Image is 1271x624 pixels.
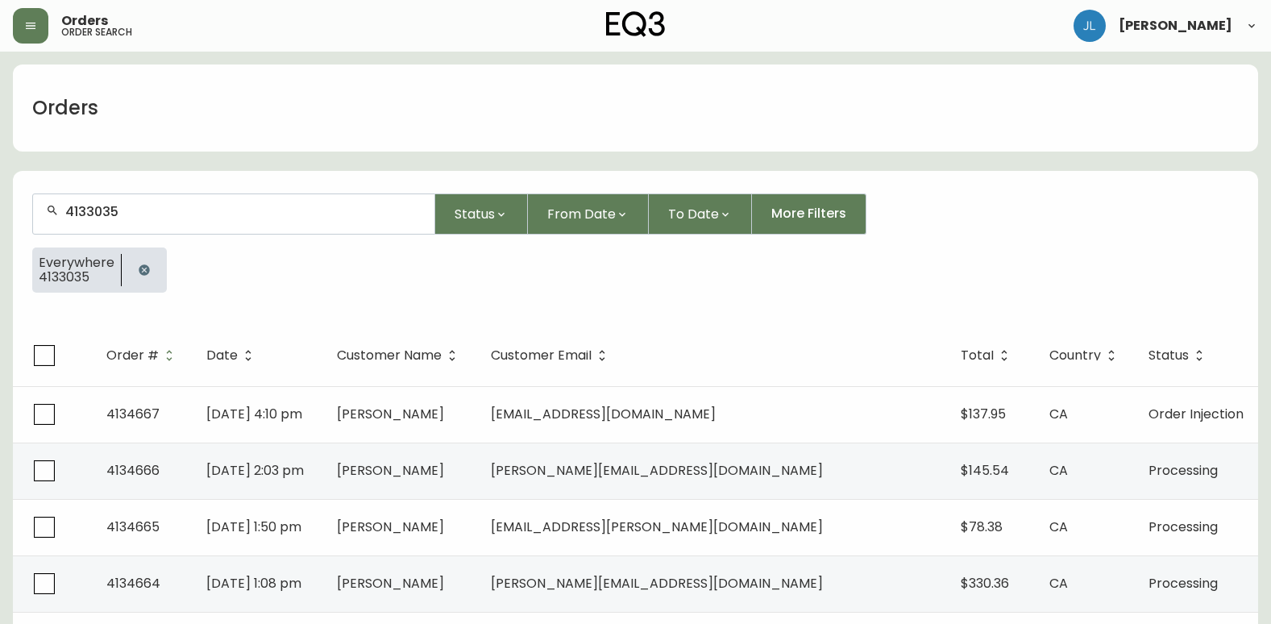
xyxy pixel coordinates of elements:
span: CA [1049,518,1068,536]
button: From Date [528,193,649,235]
span: $145.54 [961,461,1009,480]
span: Customer Name [337,351,442,360]
span: [EMAIL_ADDRESS][DOMAIN_NAME] [491,405,716,423]
span: Processing [1148,518,1218,536]
span: $137.95 [961,405,1006,423]
span: Customer Email [491,351,592,360]
span: CA [1049,574,1068,593]
span: Status [1148,351,1189,360]
span: Order # [106,348,180,363]
span: Order # [106,351,159,360]
h5: order search [61,27,132,37]
span: [PERSON_NAME][EMAIL_ADDRESS][DOMAIN_NAME] [491,574,823,593]
span: Customer Email [491,348,613,363]
span: CA [1049,405,1068,423]
span: Everywhere [39,256,114,270]
input: Search [65,204,422,219]
h1: Orders [32,94,98,122]
span: More Filters [771,205,846,223]
button: Status [435,193,528,235]
span: Country [1049,348,1122,363]
img: logo [606,11,666,37]
span: [PERSON_NAME] [337,461,444,480]
button: To Date [649,193,752,235]
span: Order Injection [1148,405,1244,423]
span: From Date [547,204,616,224]
span: 4133035 [39,270,114,285]
span: Date [206,348,259,363]
span: Total [961,348,1015,363]
span: Total [961,351,994,360]
span: Customer Name [337,348,463,363]
span: Date [206,351,238,360]
span: [EMAIL_ADDRESS][PERSON_NAME][DOMAIN_NAME] [491,518,823,536]
span: Processing [1148,574,1218,593]
span: [PERSON_NAME] [1119,19,1232,32]
span: 4134664 [106,574,160,593]
img: 1c9c23e2a847dab86f8017579b61559c [1074,10,1106,42]
span: Country [1049,351,1101,360]
span: [DATE] 2:03 pm [206,461,304,480]
span: To Date [668,204,719,224]
span: Orders [61,15,108,27]
span: Processing [1148,461,1218,480]
span: [DATE] 1:08 pm [206,574,301,593]
span: 4134666 [106,461,160,480]
span: 4134667 [106,405,160,423]
span: [PERSON_NAME][EMAIL_ADDRESS][DOMAIN_NAME] [491,461,823,480]
span: [PERSON_NAME] [337,518,444,536]
span: CA [1049,461,1068,480]
span: [PERSON_NAME] [337,574,444,593]
span: $330.36 [961,574,1009,593]
span: $78.38 [961,518,1003,536]
span: [DATE] 4:10 pm [206,405,302,423]
button: More Filters [752,193,866,235]
span: [DATE] 1:50 pm [206,518,301,536]
span: 4134665 [106,518,160,536]
span: Status [1148,348,1210,363]
span: [PERSON_NAME] [337,405,444,423]
span: Status [455,204,495,224]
